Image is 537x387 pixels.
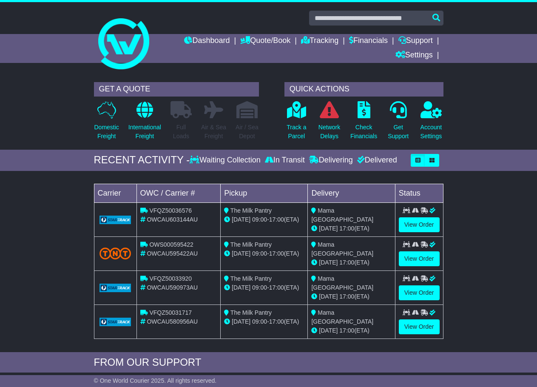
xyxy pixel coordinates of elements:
div: (ETA) [311,224,391,233]
span: Mama [GEOGRAPHIC_DATA] [311,207,373,223]
span: [DATE] [232,284,250,291]
span: 17:00 [339,259,354,266]
div: Delivered [355,156,397,165]
div: RECENT ACTIVITY - [94,154,190,166]
p: Check Financials [350,123,377,141]
span: © One World Courier 2025. All rights reserved. [94,377,217,384]
span: 09:00 [252,284,267,291]
span: 17:00 [339,225,354,232]
span: OWCAU595422AU [147,250,198,257]
span: [DATE] [319,327,338,334]
p: Full Loads [170,123,192,141]
a: AccountSettings [420,101,443,145]
span: 17:00 [269,318,284,325]
a: Track aParcel [286,101,307,145]
p: Get Support [388,123,409,141]
p: Network Delays [318,123,340,141]
img: GetCarrierServiceLogo [99,318,131,326]
span: Mama [GEOGRAPHIC_DATA] [311,309,373,325]
img: TNT_Domestic.png [99,248,131,259]
span: The Milk Pantry [230,309,272,316]
span: [DATE] [319,293,338,300]
a: View Order [399,217,440,232]
span: [DATE] [232,250,250,257]
td: Carrier [94,184,136,202]
a: Settings [395,48,433,63]
div: GET A QUOTE [94,82,259,97]
div: - (ETA) [224,215,304,224]
span: 17:00 [269,284,284,291]
span: [DATE] [319,225,338,232]
a: GetSupport [387,101,409,145]
div: - (ETA) [224,283,304,292]
span: 17:00 [269,216,284,223]
span: 09:00 [252,250,267,257]
a: NetworkDelays [318,101,341,145]
a: Dashboard [184,34,230,48]
span: OWCAU603144AU [147,216,198,223]
a: Financials [349,34,388,48]
span: The Milk Pantry [230,207,272,214]
span: OWS000595422 [149,241,193,248]
a: InternationalFreight [128,101,162,145]
div: (ETA) [311,326,391,335]
span: OWCAU590973AU [147,284,198,291]
span: 17:00 [339,293,354,300]
a: Support [398,34,433,48]
div: (ETA) [311,292,391,301]
span: VFQZ50033920 [149,275,192,282]
span: 17:00 [339,327,354,334]
p: Air & Sea Freight [201,123,226,141]
div: Delivering [307,156,355,165]
p: International Freight [128,123,161,141]
span: The Milk Pantry [230,275,272,282]
span: 09:00 [252,318,267,325]
div: - (ETA) [224,249,304,258]
a: View Order [399,251,440,266]
span: Mama [GEOGRAPHIC_DATA] [311,241,373,257]
img: GetCarrierServiceLogo [99,284,131,292]
a: Tracking [301,34,338,48]
p: Track a Parcel [287,123,306,141]
span: Mama [GEOGRAPHIC_DATA] [311,275,373,291]
span: 09:00 [252,216,267,223]
a: View Order [399,319,440,334]
td: Delivery [308,184,395,202]
span: OWCAU580956AU [147,318,198,325]
div: In Transit [263,156,307,165]
div: QUICK ACTIONS [284,82,443,97]
span: VFQZ50031717 [149,309,192,316]
td: Pickup [221,184,308,202]
span: [DATE] [232,216,250,223]
td: OWC / Carrier # [136,184,221,202]
div: - (ETA) [224,317,304,326]
span: [DATE] [232,318,250,325]
span: VFQZ50036576 [149,207,192,214]
a: DomesticFreight [94,101,119,145]
a: CheckFinancials [350,101,378,145]
div: Waiting Collection [190,156,262,165]
p: Domestic Freight [94,123,119,141]
td: Status [395,184,443,202]
span: 17:00 [269,250,284,257]
span: [DATE] [319,259,338,266]
p: Air / Sea Depot [236,123,259,141]
span: The Milk Pantry [230,241,272,248]
div: FROM OUR SUPPORT [94,356,443,369]
div: (ETA) [311,258,391,267]
img: GetCarrierServiceLogo [99,216,131,224]
p: Account Settings [421,123,442,141]
a: Quote/Book [240,34,290,48]
a: View Order [399,285,440,300]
